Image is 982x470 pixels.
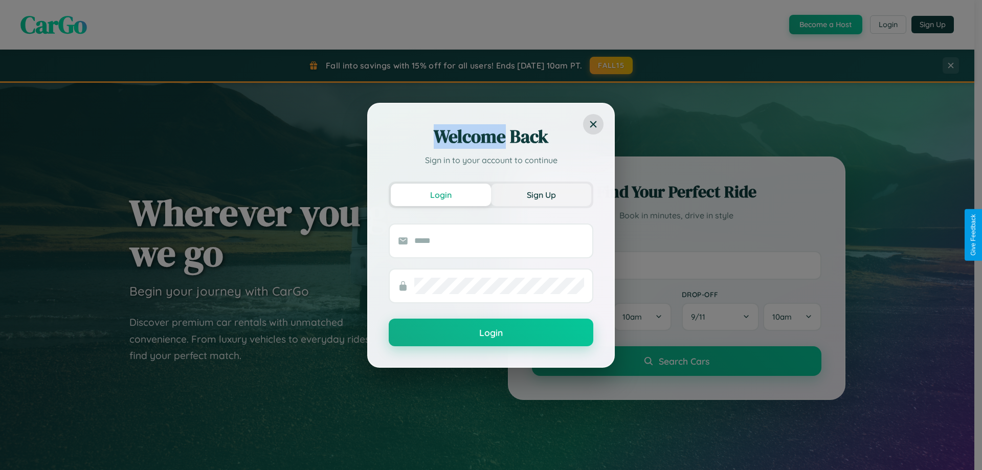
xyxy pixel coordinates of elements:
[970,214,977,256] div: Give Feedback
[491,184,591,206] button: Sign Up
[391,184,491,206] button: Login
[389,154,593,166] p: Sign in to your account to continue
[389,124,593,149] h2: Welcome Back
[389,319,593,346] button: Login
